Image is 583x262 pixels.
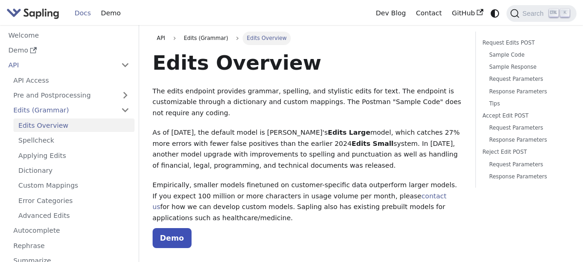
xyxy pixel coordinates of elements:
[3,44,135,57] a: Demo
[489,63,563,72] a: Sample Response
[153,32,462,45] nav: Breadcrumbs
[153,228,192,248] a: Demo
[96,6,126,20] a: Demo
[13,179,135,192] a: Custom Mappings
[3,59,116,72] a: API
[482,148,566,157] a: Reject Edit POST
[371,6,410,20] a: Dev Blog
[519,10,549,17] span: Search
[153,50,462,75] h1: Edits Overview
[482,39,566,47] a: Request Edits POST
[411,6,447,20] a: Contact
[157,35,165,41] span: API
[13,149,135,162] a: Applying Edits
[328,129,371,136] strong: Edits Large
[8,89,135,102] a: Pre and Postprocessing
[352,140,393,147] strong: Edits Small
[179,32,232,45] span: Edits (Grammar)
[8,224,135,237] a: Autocomplete
[153,86,462,119] p: The edits endpoint provides grammar, spelling, and stylistic edits for text. The endpoint is cust...
[489,124,563,132] a: Request Parameters
[13,118,135,132] a: Edits Overview
[6,7,63,20] a: Sapling.ai
[243,32,291,45] span: Edits Overview
[489,172,563,181] a: Response Parameters
[489,160,563,169] a: Request Parameters
[153,32,170,45] a: API
[8,239,135,252] a: Rephrase
[489,99,563,108] a: Tips
[8,73,135,87] a: API Access
[506,5,576,22] button: Search (Ctrl+K)
[6,7,59,20] img: Sapling.ai
[482,111,566,120] a: Accept Edit POST
[70,6,96,20] a: Docs
[489,75,563,84] a: Request Parameters
[560,9,570,17] kbd: K
[489,87,563,96] a: Response Parameters
[13,194,135,207] a: Error Categories
[153,127,462,171] p: As of [DATE], the default model is [PERSON_NAME]'s model, which catches 27% more errors with fewe...
[153,192,447,211] a: contact us
[3,28,135,42] a: Welcome
[8,104,135,117] a: Edits (Grammar)
[447,6,488,20] a: GitHub
[489,51,563,59] a: Sample Code
[116,59,135,72] button: Collapse sidebar category 'API'
[153,180,462,224] p: Empirically, smaller models finetuned on customer-specific data outperform larger models. If you ...
[13,134,135,147] a: Spellcheck
[488,7,502,20] button: Switch between dark and light mode (currently system mode)
[13,209,135,223] a: Advanced Edits
[489,136,563,144] a: Response Parameters
[13,164,135,177] a: Dictionary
